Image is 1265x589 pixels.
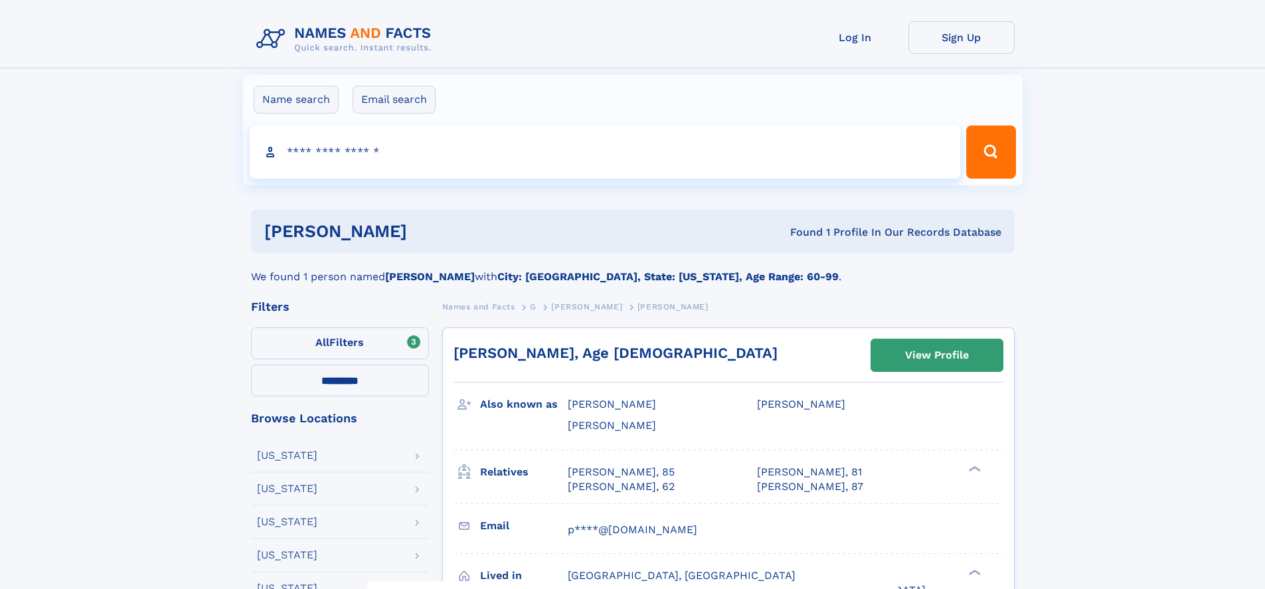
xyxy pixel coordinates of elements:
[251,253,1015,285] div: We found 1 person named with .
[966,126,1015,179] button: Search Button
[908,21,1015,54] a: Sign Up
[568,569,796,582] span: [GEOGRAPHIC_DATA], [GEOGRAPHIC_DATA]
[257,450,317,461] div: [US_STATE]
[251,21,442,57] img: Logo Names and Facts
[530,298,537,315] a: G
[757,398,845,410] span: [PERSON_NAME]
[264,223,599,240] h1: [PERSON_NAME]
[442,298,515,315] a: Names and Facts
[454,345,778,361] a: [PERSON_NAME], Age [DEMOGRAPHIC_DATA]
[966,464,981,473] div: ❯
[802,21,908,54] a: Log In
[353,86,436,114] label: Email search
[480,461,568,483] h3: Relatives
[385,270,475,283] b: [PERSON_NAME]
[757,465,862,479] a: [PERSON_NAME], 81
[757,479,863,494] a: [PERSON_NAME], 87
[551,298,622,315] a: [PERSON_NAME]
[598,225,1001,240] div: Found 1 Profile In Our Records Database
[871,339,1003,371] a: View Profile
[966,568,981,576] div: ❯
[637,302,709,311] span: [PERSON_NAME]
[257,550,317,560] div: [US_STATE]
[551,302,622,311] span: [PERSON_NAME]
[254,86,339,114] label: Name search
[530,302,537,311] span: G
[257,517,317,527] div: [US_STATE]
[480,515,568,537] h3: Email
[568,465,675,479] a: [PERSON_NAME], 85
[497,270,839,283] b: City: [GEOGRAPHIC_DATA], State: [US_STATE], Age Range: 60-99
[250,126,961,179] input: search input
[251,327,429,359] label: Filters
[568,419,656,432] span: [PERSON_NAME]
[568,398,656,410] span: [PERSON_NAME]
[251,412,429,424] div: Browse Locations
[905,340,969,371] div: View Profile
[480,393,568,416] h3: Also known as
[315,336,329,349] span: All
[257,483,317,494] div: [US_STATE]
[251,301,429,313] div: Filters
[568,479,675,494] a: [PERSON_NAME], 62
[480,564,568,587] h3: Lived in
